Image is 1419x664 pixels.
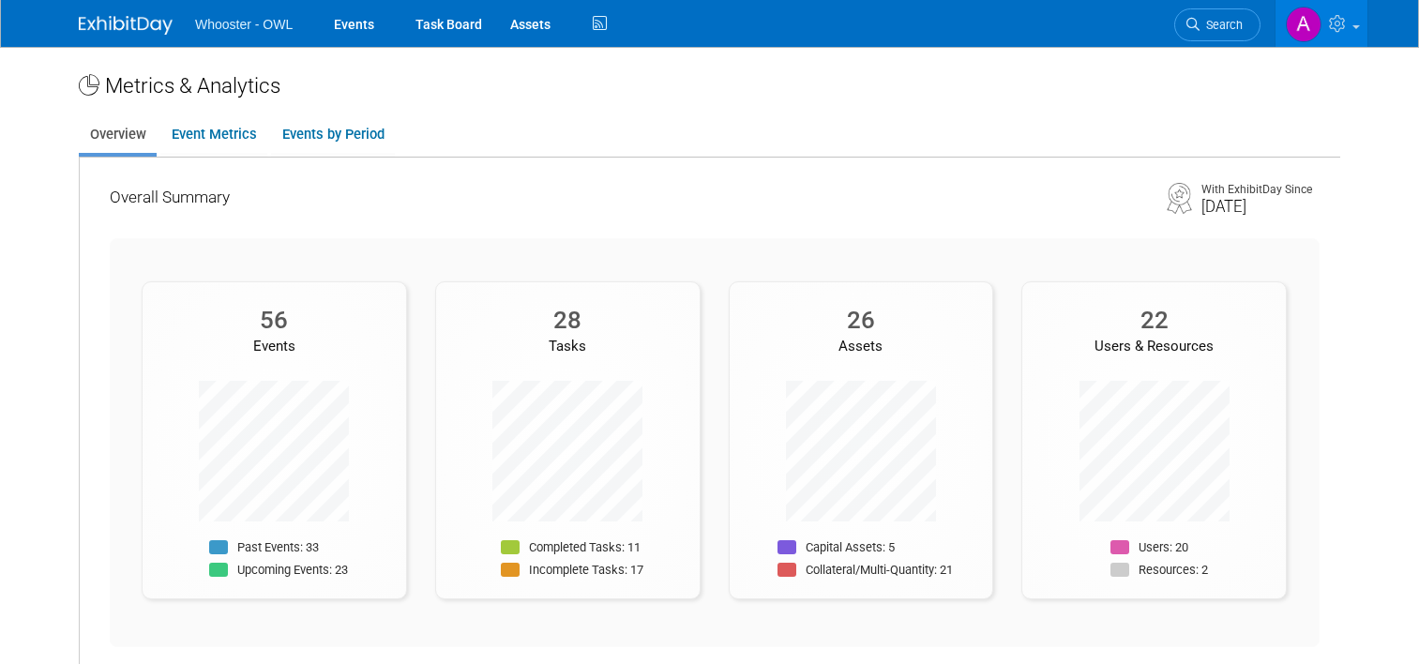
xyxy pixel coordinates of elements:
img: Abe Romero [1286,7,1321,42]
p: Users: 20 [1139,540,1188,556]
div: Assets [730,337,993,356]
div: Users & Resources [1022,337,1286,356]
p: Completed Tasks: 11 [529,540,641,556]
div: Events [143,337,406,356]
a: Event Metrics [160,116,267,153]
div: 22 [1022,306,1286,335]
div: 28 [436,306,700,335]
p: Past Events: 33 [237,540,319,556]
p: Upcoming Events: 23 [237,563,348,579]
a: Events by Period [271,116,395,153]
img: ExhibitDay [79,16,173,35]
span: Search [1200,18,1243,32]
p: Capital Assets: 5 [806,540,895,556]
p: Incomplete Tasks: 17 [529,563,643,579]
div: [DATE] [1201,197,1312,216]
div: 56 [143,306,406,335]
p: Resources: 2 [1139,563,1208,579]
div: Tasks [436,337,700,356]
div: Metrics & Analytics [79,70,1340,100]
div: With ExhibitDay Since [1201,183,1312,197]
p: Collateral/Multi-Quantity: 21 [806,563,953,579]
div: 26 [730,306,993,335]
a: Search [1174,8,1260,41]
a: Overview [79,116,157,153]
div: Overall Summary [110,186,1153,209]
span: Whooster - OWL [195,17,293,32]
